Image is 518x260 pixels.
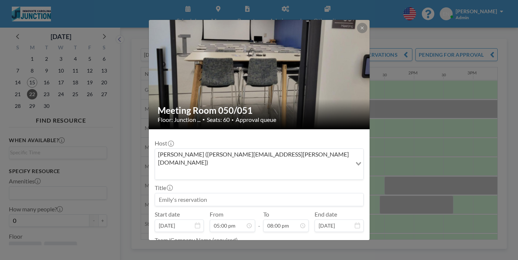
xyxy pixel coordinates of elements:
[155,149,363,179] div: Search for option
[236,116,276,123] span: Approval queue
[149,19,370,130] img: 537.jpg
[258,213,260,229] span: -
[158,116,200,123] span: Floor: Junction ...
[202,117,205,122] span: •
[231,117,234,122] span: •
[155,140,173,147] label: Host
[155,193,363,206] input: Emily's reservation
[263,211,269,218] label: To
[207,116,230,123] span: Seats: 60
[210,211,223,218] label: From
[315,211,337,218] label: End date
[156,168,351,178] input: Search for option
[155,236,238,244] label: Team/Company Name (required)
[155,184,172,192] label: Title
[157,150,350,167] span: [PERSON_NAME] ([PERSON_NAME][EMAIL_ADDRESS][PERSON_NAME][DOMAIN_NAME])
[155,211,180,218] label: Start date
[158,105,361,116] h2: Meeting Room 050/051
